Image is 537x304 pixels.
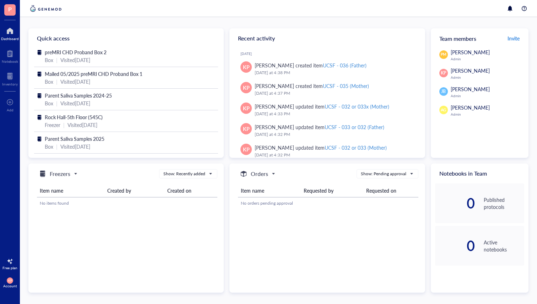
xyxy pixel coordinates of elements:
div: | [56,143,58,150]
div: Notebooks in Team [431,164,528,183]
a: Dashboard [1,25,19,41]
div: | [56,99,58,107]
div: | [63,121,65,129]
h5: Orders [251,170,268,178]
div: UCSF - 032 or 033x (Mother) [325,103,389,110]
div: [PERSON_NAME] created item [255,82,369,90]
div: Notebook [2,59,18,63]
div: Active notebooks [484,239,524,253]
div: Freezer [45,121,60,129]
div: UCSF - 033 or 032 (Father) [325,123,384,131]
span: KP [243,84,250,92]
div: Admin [451,57,524,61]
a: Notebook [2,48,18,63]
div: [PERSON_NAME] updated item [255,123,384,131]
div: UCSF - 032 or 033 (Mother) [325,144,387,151]
th: Created on [164,184,217,197]
th: Item name [37,184,104,197]
span: [PERSON_NAME] [451,85,490,93]
div: Box [45,143,53,150]
div: Visited [DATE] [60,78,90,85]
div: [DATE] at 4:38 PM [255,69,413,76]
div: UCSF - 036 (Father) [323,62,367,69]
div: Visited [DATE] [60,99,90,107]
div: Visited [DATE] [67,121,97,129]
th: Item name [238,184,300,197]
button: Invite [507,33,520,44]
div: Recent activity [229,28,425,48]
div: | [56,56,58,64]
div: UCSF - 035 (Mother) [323,82,369,89]
span: Parent Saliva Samples 2025 [45,135,104,142]
span: [PERSON_NAME] [451,104,490,111]
span: [PERSON_NAME] [451,67,490,74]
div: Show: Recently added [163,171,205,177]
th: Requested on [363,184,418,197]
div: Dashboard [1,37,19,41]
div: [DATE] at 4:33 PM [255,110,413,117]
a: KP[PERSON_NAME] updated itemUCSF - 032 or 033 (Mother)[DATE] at 4:32 PM [235,141,419,161]
a: KP[PERSON_NAME] updated itemUCSF - 032 or 033x (Mother)[DATE] at 4:33 PM [235,100,419,120]
span: Invite [508,35,520,42]
span: [PERSON_NAME] [451,49,490,56]
div: Box [45,99,53,107]
div: Free plan [2,266,17,270]
span: KP [243,145,250,153]
span: P [8,5,12,13]
div: [PERSON_NAME] created item [255,61,366,69]
img: genemod-logo [28,4,63,13]
div: Add [7,108,13,112]
span: KP [8,279,12,282]
span: Rock Hall-5th Floor (545C) [45,114,103,121]
span: AG [441,107,446,113]
span: PM [441,52,446,57]
div: [DATE] [240,51,419,56]
div: | [56,78,58,85]
span: Parent Blood Samples [45,157,92,164]
div: [PERSON_NAME] updated item [255,103,389,110]
div: [DATE] at 4:37 PM [255,90,413,97]
div: 0 [435,198,476,209]
h5: Freezers [50,170,70,178]
div: Admin [451,112,524,116]
a: KP[PERSON_NAME] created itemUCSF - 035 (Mother)[DATE] at 4:37 PM [235,79,419,100]
div: Visited [DATE] [60,56,90,64]
th: Requested by [301,184,363,197]
div: Box [45,56,53,64]
div: Published protocols [484,196,524,210]
div: Admin [451,94,524,98]
span: KP [243,125,250,133]
span: Parent Saliva Samples 2024-25 [45,92,112,99]
span: JB [441,88,446,95]
div: Quick access [28,28,224,48]
div: Inventory [2,82,18,86]
div: Box [45,78,53,85]
div: 0 [435,240,476,252]
div: Account [3,284,17,288]
div: Visited [DATE] [60,143,90,150]
div: Show: Pending approval [361,171,406,177]
a: KP[PERSON_NAME] updated itemUCSF - 033 or 032 (Father)[DATE] at 4:32 PM [235,120,419,141]
span: KP [243,104,250,112]
div: Admin [451,75,524,79]
div: [DATE] at 4:32 PM [255,131,413,138]
span: KP [243,63,250,71]
div: [PERSON_NAME] updated item [255,144,387,151]
div: No items found [40,200,215,206]
span: Mailed 05/2025 preMRI CHD Proband Box 1 [45,70,142,77]
span: KP [441,70,446,76]
div: Team members [431,28,528,48]
a: KP[PERSON_NAME] created itemUCSF - 036 (Father)[DATE] at 4:38 PM [235,59,419,79]
th: Created by [104,184,164,197]
div: No orders pending approval [241,200,416,206]
a: Inventory [2,71,18,86]
span: preMRI CHD Proband Box 2 [45,49,107,56]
